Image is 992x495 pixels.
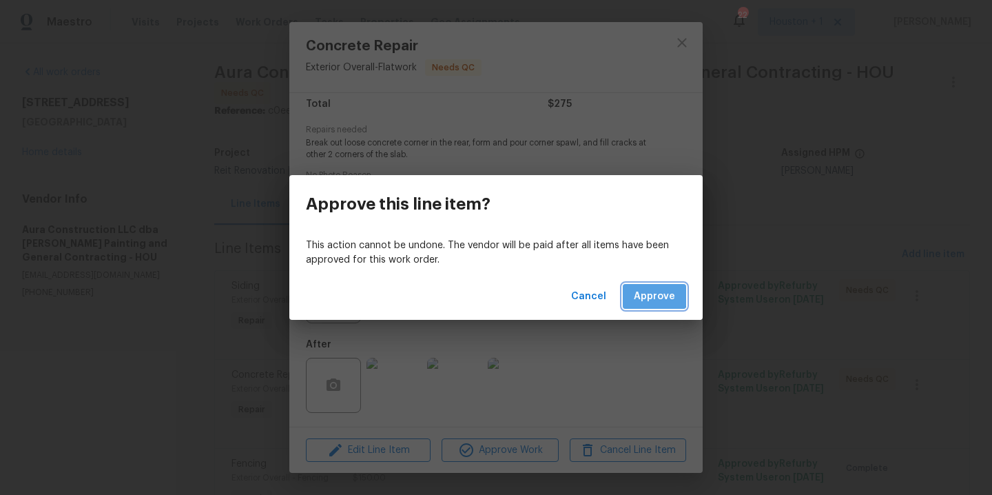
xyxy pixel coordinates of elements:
p: This action cannot be undone. The vendor will be paid after all items have been approved for this... [306,239,686,267]
button: Cancel [566,284,612,310]
button: Approve [623,284,686,310]
h3: Approve this line item? [306,194,490,214]
span: Approve [634,288,675,305]
span: Cancel [571,288,606,305]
